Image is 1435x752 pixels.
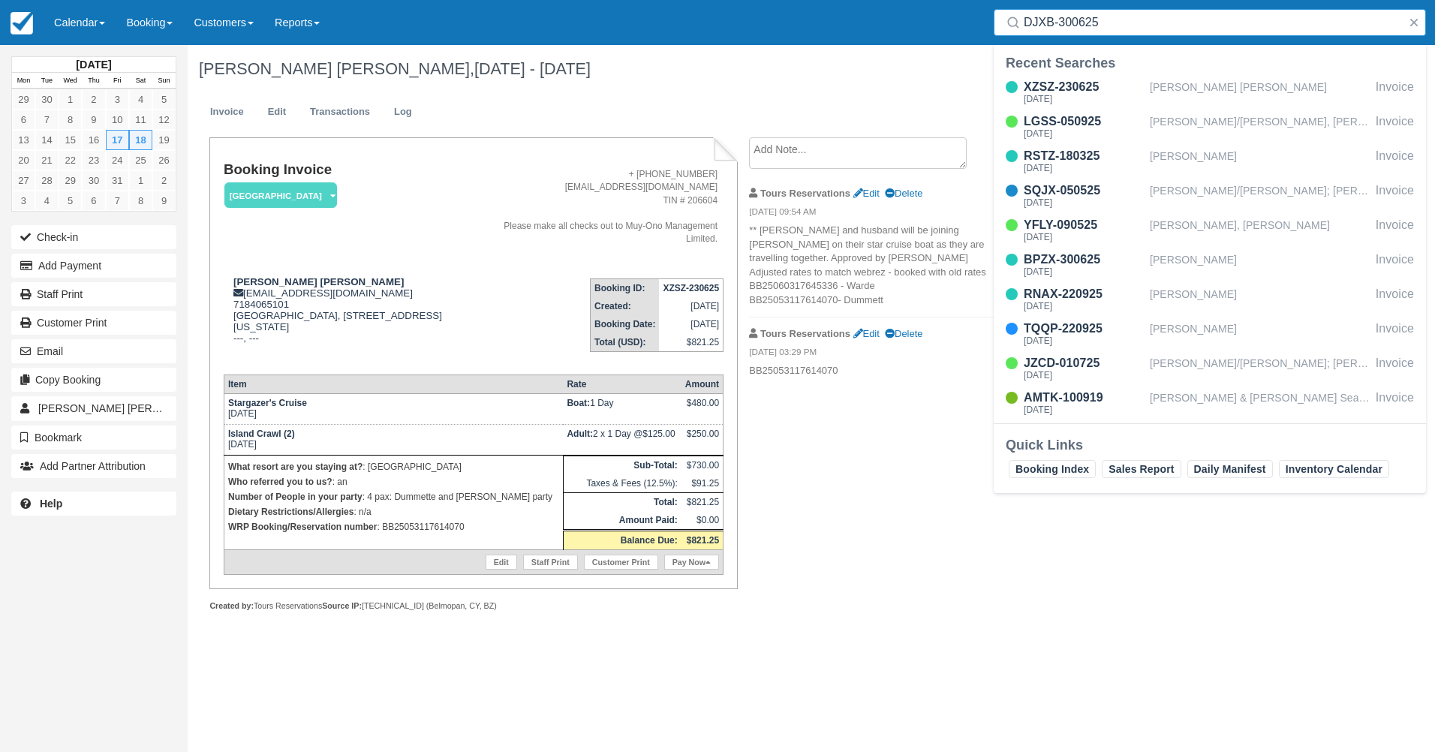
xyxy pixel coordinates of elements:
[664,555,719,570] a: Pay Now
[1376,389,1414,417] div: Invoice
[1024,113,1144,131] div: LGSS-050925
[994,182,1426,210] a: SQJX-050525[DATE][PERSON_NAME]/[PERSON_NAME]; [PERSON_NAME]/[PERSON_NAME]Invoice
[224,182,337,209] em: [GEOGRAPHIC_DATA]
[1024,182,1144,200] div: SQJX-050525
[749,206,1002,222] em: [DATE] 09:54 AM
[228,519,559,534] p: : BB25053117614070
[486,555,517,570] a: Edit
[563,394,681,425] td: 1 Day
[35,150,59,170] a: 21
[11,454,176,478] button: Add Partner Attribution
[1376,113,1414,141] div: Invoice
[82,73,105,89] th: Thu
[12,110,35,130] a: 6
[152,150,176,170] a: 26
[322,601,362,610] strong: Source IP:
[12,170,35,191] a: 27
[11,368,176,392] button: Copy Booking
[228,477,332,487] strong: Who referred you to us?
[209,600,737,612] div: Tours Reservations [TECHNICAL_ID] (Belmopan, CY, BZ)
[106,170,129,191] a: 31
[1376,320,1414,348] div: Invoice
[681,474,724,493] td: $91.25
[1150,285,1370,314] div: [PERSON_NAME]
[228,507,353,517] strong: Dietary Restrictions/Allergies
[106,191,129,211] a: 7
[1376,285,1414,314] div: Invoice
[106,110,129,130] a: 10
[591,279,660,298] th: Booking ID:
[35,110,59,130] a: 7
[663,283,719,293] strong: XZSZ-230625
[1376,354,1414,383] div: Invoice
[659,297,723,315] td: [DATE]
[82,89,105,110] a: 2
[35,130,59,150] a: 14
[11,339,176,363] button: Email
[224,375,563,394] th: Item
[1024,147,1144,165] div: RSTZ-180325
[129,191,152,211] a: 8
[129,110,152,130] a: 11
[11,282,176,306] a: Staff Print
[228,522,377,532] strong: WRP Booking/Reservation number
[1006,54,1414,72] div: Recent Searches
[11,225,176,249] button: Check-in
[11,311,176,335] a: Customer Print
[1024,405,1144,414] div: [DATE]
[1024,336,1144,345] div: [DATE]
[1024,78,1144,96] div: XZSZ-230625
[1187,460,1273,478] a: Daily Manifest
[681,511,724,531] td: $0.00
[1376,182,1414,210] div: Invoice
[591,315,660,333] th: Booking Date:
[1024,9,1402,36] input: Search ( / )
[1150,78,1370,107] div: [PERSON_NAME] [PERSON_NAME]
[1150,354,1370,383] div: [PERSON_NAME]/[PERSON_NAME]; [PERSON_NAME]/[PERSON_NAME]
[687,535,719,546] strong: $821.25
[82,191,105,211] a: 6
[209,601,254,610] strong: Created by:
[853,188,880,199] a: Edit
[1150,320,1370,348] div: [PERSON_NAME]
[563,456,681,475] th: Sub-Total:
[224,162,480,178] h1: Booking Invoice
[106,73,129,89] th: Fri
[1024,354,1144,372] div: JZCD-010725
[12,73,35,89] th: Mon
[224,394,563,425] td: [DATE]
[1024,198,1144,207] div: [DATE]
[224,182,332,209] a: [GEOGRAPHIC_DATA]
[82,130,105,150] a: 16
[1024,164,1144,173] div: [DATE]
[1024,216,1144,234] div: YFLY-090525
[1376,251,1414,279] div: Invoice
[152,170,176,191] a: 2
[994,251,1426,279] a: BPZX-300625[DATE][PERSON_NAME]Invoice
[563,531,681,550] th: Balance Due:
[299,98,381,127] a: Transactions
[228,459,559,474] p: : [GEOGRAPHIC_DATA]
[1150,251,1370,279] div: [PERSON_NAME]
[11,254,176,278] button: Add Payment
[106,150,129,170] a: 24
[1024,251,1144,269] div: BPZX-300625
[760,188,850,199] strong: Tours Reservations
[59,73,82,89] th: Wed
[1024,233,1144,242] div: [DATE]
[59,191,82,211] a: 5
[76,59,111,71] strong: [DATE]
[11,396,176,420] a: [PERSON_NAME] [PERSON_NAME]
[228,398,307,408] strong: Stargazer's Cruise
[12,150,35,170] a: 20
[567,429,593,439] strong: Adult
[685,429,719,451] div: $250.00
[1024,302,1144,311] div: [DATE]
[59,110,82,130] a: 8
[1102,460,1181,478] a: Sales Report
[12,191,35,211] a: 3
[40,498,62,510] b: Help
[129,130,152,150] a: 18
[563,425,681,456] td: 2 x 1 Day @
[642,429,675,439] span: $125.00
